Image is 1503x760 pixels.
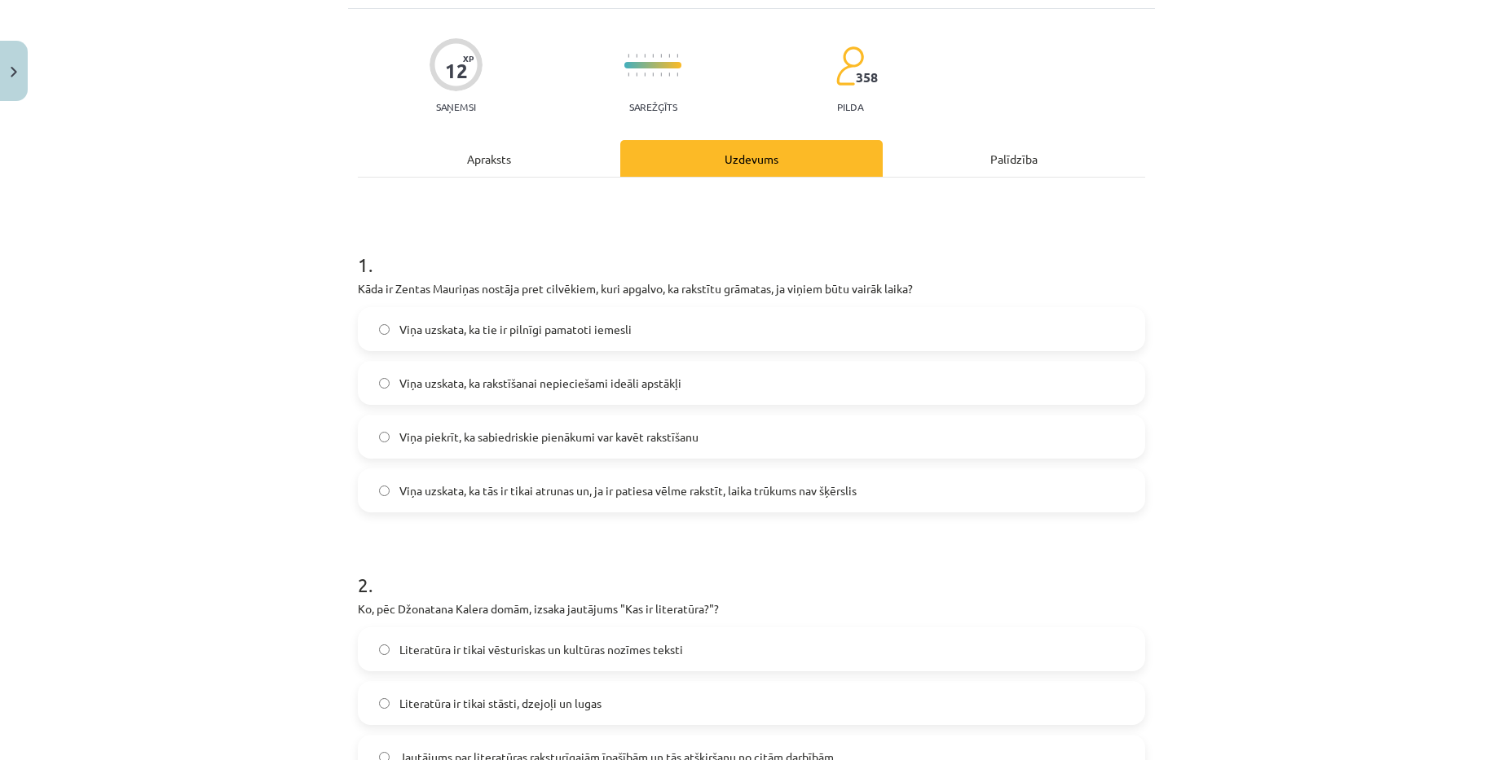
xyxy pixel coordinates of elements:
[358,600,1145,617] p: Ko, pēc Džonatana Kalera domām, izsaka jautājums "Kas ir literatūra?"?
[399,428,699,446] span: Viņa piekrīt, ka sabiedriskie pienākumi var kavēt rakstīšanu
[11,67,17,77] img: icon-close-lesson-0947bae3869378f0d4975bcd49f059093ad1ed9edebbc8119c70593378902aed.svg
[668,54,670,58] img: icon-short-line-57e1e144782c952c97e751825c79c345078a6d821885a25fce030b3d8c18986b.svg
[620,140,883,177] div: Uzdevums
[379,644,390,655] input: Literatūra ir tikai vēsturiskas un kultūras nozīmes teksti
[628,54,629,58] img: icon-short-line-57e1e144782c952c97e751825c79c345078a6d821885a25fce030b3d8c18986b.svg
[379,432,390,442] input: Viņa piekrīt, ka sabiedriskie pienākumi var kavēt rakstīšanu
[399,695,602,712] span: Literatūra ir tikai stāsti, dzejoļi un lugas
[668,72,670,77] img: icon-short-line-57e1e144782c952c97e751825c79c345078a6d821885a25fce030b3d8c18986b.svg
[358,545,1145,595] h1: 2 .
[837,101,863,112] p: pilda
[399,321,632,338] span: Viņa uzskata, ka tie ir pilnīgi pamatoti iemesli
[379,378,390,389] input: Viņa uzskata, ka rakstīšanai nepieciešami ideāli apstākļi
[660,54,662,58] img: icon-short-line-57e1e144782c952c97e751825c79c345078a6d821885a25fce030b3d8c18986b.svg
[652,54,654,58] img: icon-short-line-57e1e144782c952c97e751825c79c345078a6d821885a25fce030b3d8c18986b.svg
[399,375,681,392] span: Viņa uzskata, ka rakstīšanai nepieciešami ideāli apstākļi
[358,225,1145,275] h1: 1 .
[358,280,1145,297] p: Kāda ir Zentas Mauriņas nostāja pret cilvēkiem, kuri apgalvo, ka rakstītu grāmatas, ja viņiem būt...
[379,485,390,496] input: Viņa uzskata, ka tās ir tikai atrunas un, ja ir patiesa vēlme rakstīt, laika trūkums nav šķērslis
[644,54,646,58] img: icon-short-line-57e1e144782c952c97e751825c79c345078a6d821885a25fce030b3d8c18986b.svg
[430,101,483,112] p: Saņemsi
[652,72,654,77] img: icon-short-line-57e1e144782c952c97e751825c79c345078a6d821885a25fce030b3d8c18986b.svg
[677,54,678,58] img: icon-short-line-57e1e144782c952c97e751825c79c345078a6d821885a25fce030b3d8c18986b.svg
[629,101,677,112] p: Sarežģīts
[835,46,864,86] img: students-c634bb4e5e11cddfef0936a35e636f08e4e9abd3cc4e673bd6f9a4125e45ecb1.svg
[399,641,683,658] span: Literatūra ir tikai vēsturiskas un kultūras nozīmes teksti
[358,140,620,177] div: Apraksts
[379,324,390,335] input: Viņa uzskata, ka tie ir pilnīgi pamatoti iemesli
[628,72,629,77] img: icon-short-line-57e1e144782c952c97e751825c79c345078a6d821885a25fce030b3d8c18986b.svg
[644,72,646,77] img: icon-short-line-57e1e144782c952c97e751825c79c345078a6d821885a25fce030b3d8c18986b.svg
[379,698,390,709] input: Literatūra ir tikai stāsti, dzejoļi un lugas
[636,72,637,77] img: icon-short-line-57e1e144782c952c97e751825c79c345078a6d821885a25fce030b3d8c18986b.svg
[856,70,878,85] span: 358
[660,72,662,77] img: icon-short-line-57e1e144782c952c97e751825c79c345078a6d821885a25fce030b3d8c18986b.svg
[636,54,637,58] img: icon-short-line-57e1e144782c952c97e751825c79c345078a6d821885a25fce030b3d8c18986b.svg
[883,140,1145,177] div: Palīdzība
[463,54,474,63] span: XP
[677,72,678,77] img: icon-short-line-57e1e144782c952c97e751825c79c345078a6d821885a25fce030b3d8c18986b.svg
[399,482,857,499] span: Viņa uzskata, ka tās ir tikai atrunas un, ja ir patiesa vēlme rakstīt, laika trūkums nav šķērslis
[445,59,468,82] div: 12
